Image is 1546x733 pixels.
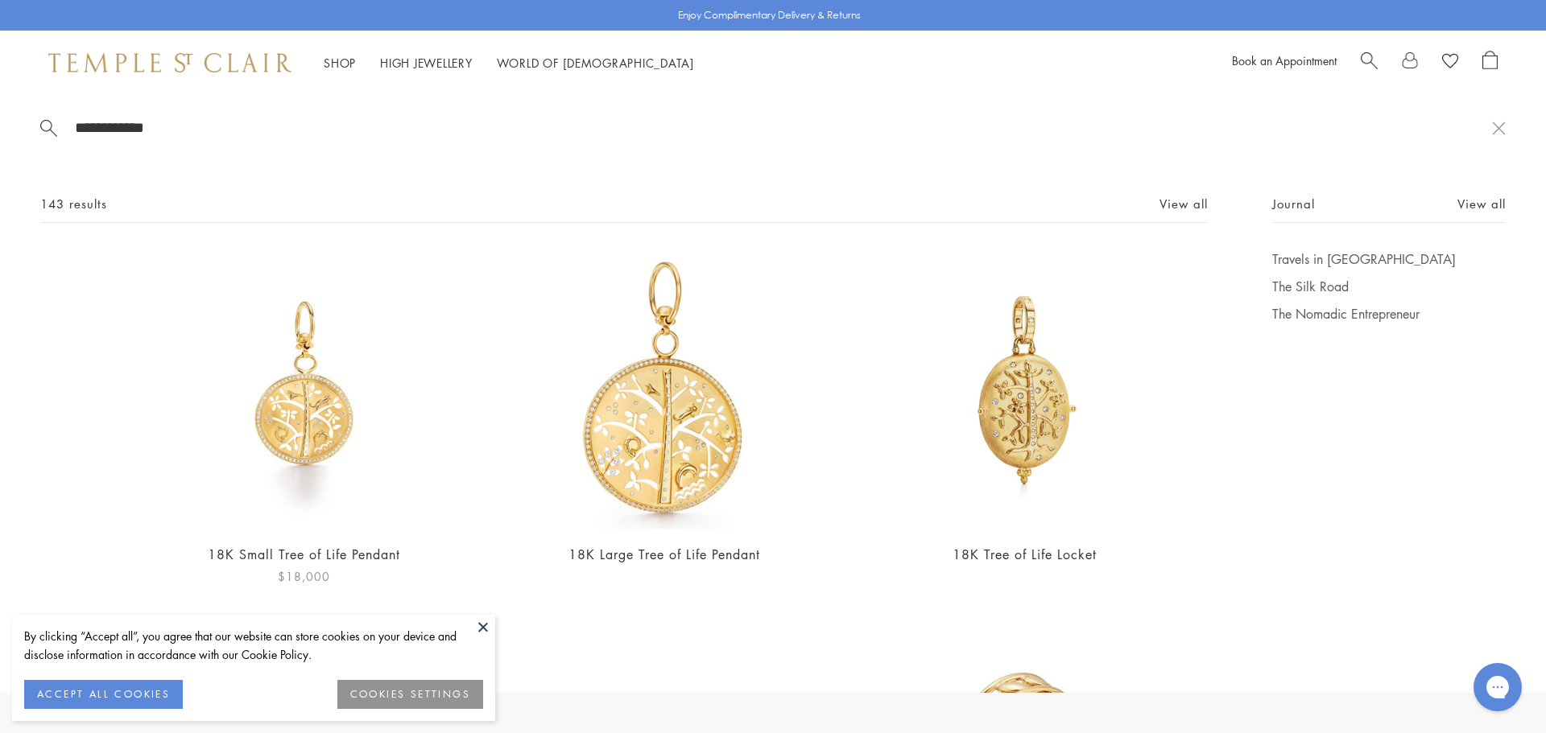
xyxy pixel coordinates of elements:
[324,55,356,71] a: ShopShop
[324,53,694,73] nav: Main navigation
[1159,195,1208,212] a: View all
[278,567,330,586] span: $18,000
[568,546,760,563] a: 18K Large Tree of Life Pendant
[164,250,444,529] img: P31842-SMPVTREE
[1232,52,1337,68] a: Book an Appointment
[24,627,483,664] div: By clicking “Accept all”, you agree that our website can store cookies on your device and disclos...
[1361,51,1378,75] a: Search
[1457,195,1506,212] a: View all
[24,680,183,709] button: ACCEPT ALL COOKIES
[1482,51,1498,75] a: Open Shopping Bag
[380,55,473,71] a: High JewelleryHigh Jewellery
[1272,278,1506,295] a: The Silk Road
[48,53,291,72] img: Temple St. Clair
[1272,194,1315,214] span: Journal
[497,55,694,71] a: World of [DEMOGRAPHIC_DATA]World of [DEMOGRAPHIC_DATA]
[953,546,1097,563] a: 18K Tree of Life Locket
[1465,657,1530,717] iframe: Gorgias live chat messenger
[1442,51,1458,75] a: View Wishlist
[524,250,804,529] img: P31842-PVTREE
[678,7,861,23] p: Enjoy Complimentary Delivery & Returns
[1272,250,1506,268] a: Travels in [GEOGRAPHIC_DATA]
[40,194,107,214] span: 143 results
[208,546,400,563] a: 18K Small Tree of Life Pendant
[337,680,483,709] button: COOKIES SETTINGS
[1272,305,1506,323] a: The Nomadic Entrepreneur
[885,250,1164,529] img: P31816-TREELLOC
